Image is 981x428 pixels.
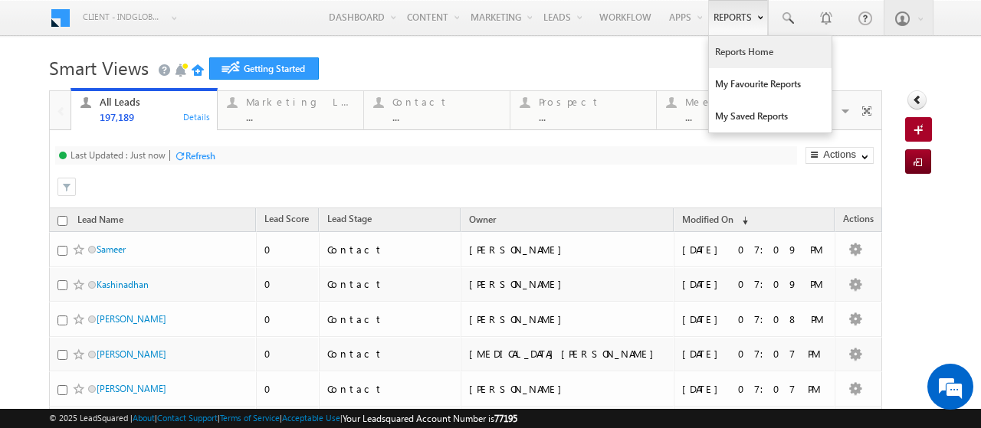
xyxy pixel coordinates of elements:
[49,55,149,80] span: Smart Views
[100,96,208,108] div: All Leads
[469,277,667,291] div: [PERSON_NAME]
[49,411,517,426] span: © 2025 LeadSquared | | | | |
[539,96,648,108] div: Prospect
[327,382,454,396] div: Contact
[682,382,828,396] div: [DATE] 07:07 PM
[185,150,215,162] div: Refresh
[100,111,208,123] div: 197,189
[392,96,501,108] div: Contact
[157,413,218,423] a: Contact Support
[83,9,163,25] span: Client - indglobal2 (77195)
[70,211,131,231] a: Lead Name
[264,312,312,326] div: 0
[510,91,657,129] a: Prospect...
[320,211,379,230] a: Lead Stage
[469,214,496,225] span: Owner
[685,111,794,123] div: ...
[327,277,454,291] div: Contact
[674,211,756,230] a: Modified On (sorted descending)
[327,243,454,256] div: Contact
[469,382,667,396] div: [PERSON_NAME]
[209,57,319,80] a: Getting Started
[682,214,733,225] span: Modified On
[97,313,166,325] a: [PERSON_NAME]
[182,109,212,123] div: Details
[709,36,832,68] a: Reports Home
[494,413,517,424] span: 77195
[343,413,517,424] span: Your Leadsquared Account Number is
[469,347,667,361] div: [MEDICAL_DATA][PERSON_NAME]
[97,383,166,394] a: [PERSON_NAME]
[57,216,67,226] input: Check all records
[246,96,355,108] div: Marketing Leads
[97,348,166,360] a: [PERSON_NAME]
[736,214,748,227] span: (sorted descending)
[835,211,881,230] span: Actions
[220,413,280,423] a: Terms of Service
[133,413,155,423] a: About
[682,243,828,256] div: [DATE] 07:09 PM
[264,243,312,256] div: 0
[682,277,828,291] div: [DATE] 07:09 PM
[264,382,312,396] div: 0
[264,347,312,361] div: 0
[257,211,317,230] a: Lead Score
[656,91,803,129] a: Meeting...
[327,312,454,326] div: Contact
[539,111,648,123] div: ...
[282,413,340,423] a: Acceptable Use
[682,347,828,361] div: [DATE] 07:07 PM
[469,243,667,256] div: [PERSON_NAME]
[97,279,149,290] a: Kashinadhan
[264,213,309,224] span: Lead Score
[363,91,510,129] a: Contact...
[709,68,832,100] a: My Favourite Reports
[709,100,832,132] a: My Saved Reports
[685,96,794,108] div: Meeting
[71,149,166,161] div: Last Updated : Just now
[469,312,667,326] div: [PERSON_NAME]
[682,312,828,326] div: [DATE] 07:08 PM
[327,213,372,224] span: Lead Stage
[327,347,454,361] div: Contact
[97,243,126,255] a: Sameer
[71,88,218,131] a: All Leads197,189Details
[392,111,501,123] div: ...
[246,111,355,123] div: ...
[264,277,312,291] div: 0
[217,91,364,129] a: Marketing Leads...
